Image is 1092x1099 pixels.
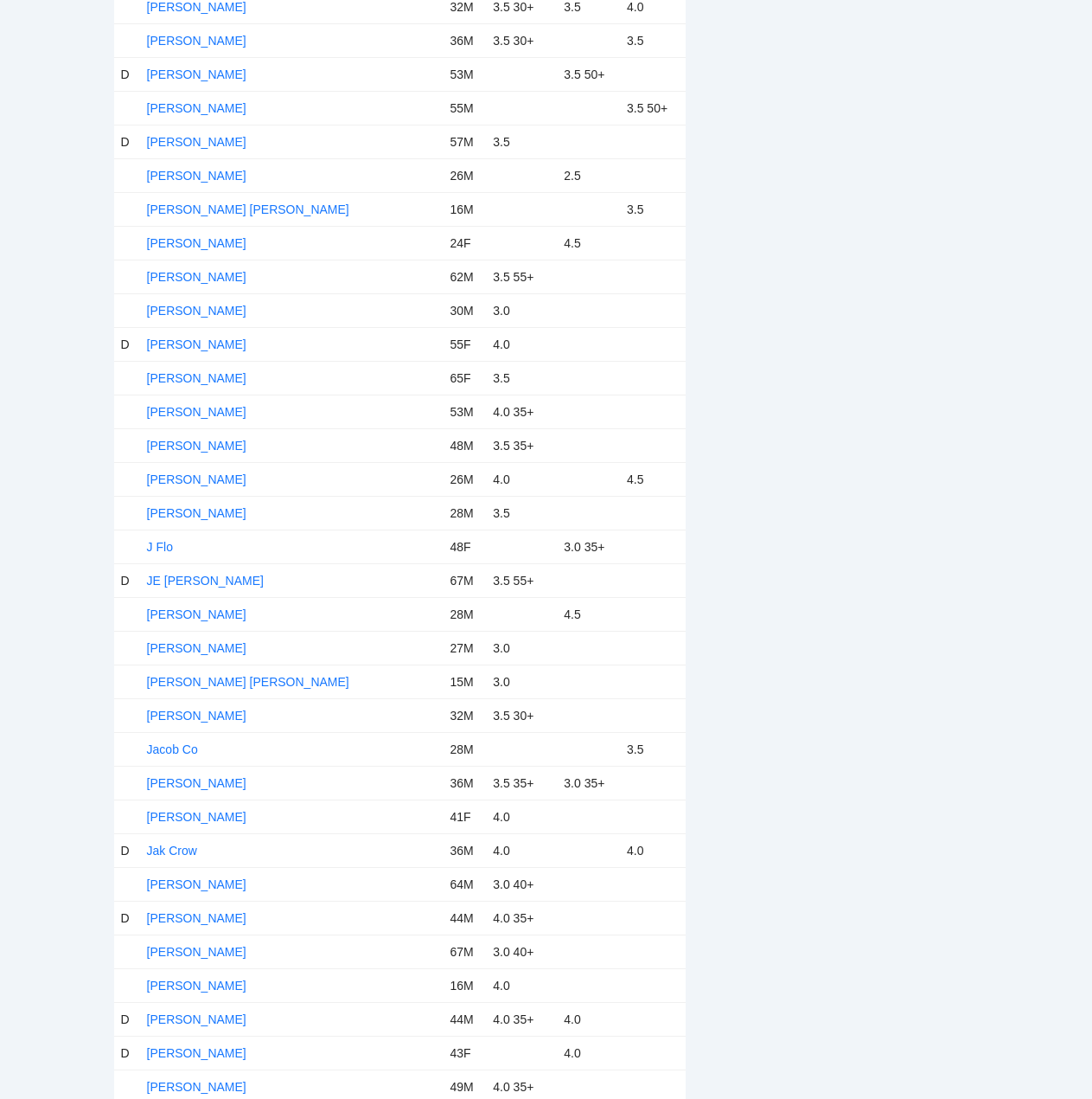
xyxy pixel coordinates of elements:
[443,158,486,192] td: 26M
[147,574,264,588] a: JE [PERSON_NAME]
[557,597,620,631] td: 4.5
[114,1002,140,1036] td: D
[147,877,246,891] a: [PERSON_NAME]
[443,833,486,867] td: 36M
[147,270,246,284] a: [PERSON_NAME]
[147,776,246,790] a: [PERSON_NAME]
[147,810,246,824] a: [PERSON_NAME]
[620,462,686,496] td: 4.5
[147,337,246,351] a: [PERSON_NAME]
[147,1046,246,1060] a: [PERSON_NAME]
[147,101,246,115] a: [PERSON_NAME]
[443,698,486,732] td: 32M
[443,462,486,496] td: 26M
[147,641,246,655] a: [PERSON_NAME]
[114,833,140,867] td: D
[557,530,620,563] td: 3.0 35+
[147,742,198,756] a: Jacob Co
[147,304,246,318] a: [PERSON_NAME]
[443,361,486,395] td: 65F
[147,911,246,925] a: [PERSON_NAME]
[486,631,557,665] td: 3.0
[147,945,246,959] a: [PERSON_NAME]
[443,597,486,631] td: 28M
[443,57,486,91] td: 53M
[486,766,557,800] td: 3.5 35+
[557,158,620,192] td: 2.5
[486,327,557,361] td: 4.0
[147,472,246,486] a: [PERSON_NAME]
[486,901,557,935] td: 4.0 35+
[443,631,486,665] td: 27M
[486,496,557,530] td: 3.5
[147,67,246,81] a: [PERSON_NAME]
[443,428,486,462] td: 48M
[147,607,246,621] a: [PERSON_NAME]
[620,732,686,766] td: 3.5
[114,563,140,597] td: D
[147,675,349,689] a: [PERSON_NAME] [PERSON_NAME]
[557,1002,620,1036] td: 4.0
[486,665,557,698] td: 3.0
[147,709,246,723] a: [PERSON_NAME]
[620,833,686,867] td: 4.0
[147,540,173,554] a: J Flo
[620,23,686,57] td: 3.5
[114,125,140,158] td: D
[486,23,557,57] td: 3.5 30+
[557,57,620,91] td: 3.5 50+
[147,135,246,149] a: [PERSON_NAME]
[557,766,620,800] td: 3.0 35+
[147,1080,246,1094] a: [PERSON_NAME]
[114,1036,140,1070] td: D
[486,125,557,158] td: 3.5
[443,901,486,935] td: 44M
[620,91,686,125] td: 3.5 50+
[486,800,557,833] td: 4.0
[486,361,557,395] td: 3.5
[147,405,246,419] a: [PERSON_NAME]
[557,226,620,260] td: 4.5
[147,506,246,520] a: [PERSON_NAME]
[486,1002,557,1036] td: 4.0 35+
[147,979,246,993] a: [PERSON_NAME]
[486,462,557,496] td: 4.0
[114,901,140,935] td: D
[443,192,486,226] td: 16M
[443,766,486,800] td: 36M
[443,867,486,901] td: 64M
[147,1012,246,1026] a: [PERSON_NAME]
[443,530,486,563] td: 48F
[147,169,246,183] a: [PERSON_NAME]
[486,833,557,867] td: 4.0
[443,91,486,125] td: 55M
[443,496,486,530] td: 28M
[486,395,557,428] td: 4.0 35+
[486,563,557,597] td: 3.5 55+
[443,800,486,833] td: 41F
[443,1036,486,1070] td: 43F
[147,236,246,250] a: [PERSON_NAME]
[443,260,486,293] td: 62M
[443,968,486,1002] td: 16M
[443,395,486,428] td: 53M
[443,1002,486,1036] td: 44M
[443,327,486,361] td: 55F
[486,428,557,462] td: 3.5 35+
[443,732,486,766] td: 28M
[443,23,486,57] td: 36M
[147,439,246,453] a: [PERSON_NAME]
[557,1036,620,1070] td: 4.0
[147,202,349,216] a: [PERSON_NAME] [PERSON_NAME]
[486,698,557,732] td: 3.5 30+
[114,57,140,91] td: D
[147,34,246,48] a: [PERSON_NAME]
[620,192,686,226] td: 3.5
[147,371,246,385] a: [PERSON_NAME]
[486,935,557,968] td: 3.0 40+
[443,563,486,597] td: 67M
[147,844,197,858] a: Jak Crow
[486,968,557,1002] td: 4.0
[486,260,557,293] td: 3.5 55+
[486,293,557,327] td: 3.0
